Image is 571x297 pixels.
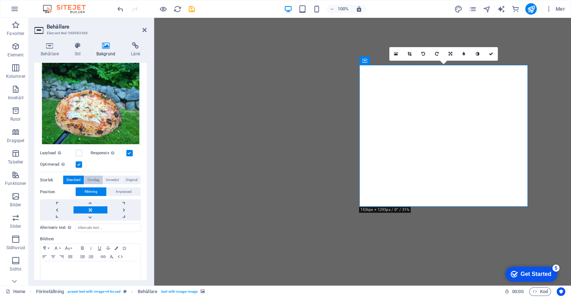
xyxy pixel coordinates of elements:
[10,116,21,122] p: Rutor
[40,235,141,243] label: Bildtext
[525,3,537,15] button: publish
[41,5,95,13] img: Editor Logo
[116,252,125,261] button: HTML
[63,244,75,252] button: Font Size
[91,149,126,157] label: Responsiv
[356,6,362,12] i: Justera zoomnivån automatiskt vid storleksändring för att passa vald enhet.
[67,287,121,296] span: . preset-text-with-image-v4-boxed
[444,47,457,61] a: Byt orientering
[107,187,141,196] button: Anpassad
[116,187,132,196] span: Anpassad
[6,74,25,79] p: Kolumner
[389,47,403,61] a: Välj filer från filhanterare, arkivbilder eller ladda upp fil(er)
[40,13,141,146] div: 9ec98f0c-6f2d-468d-9868-2b535cfe7010-QRwXpCslApQl8mApMHpNrA.jpg
[40,223,76,232] label: Alternativ text
[497,5,505,13] i: AI Writer
[527,5,535,13] i: Publicera
[511,5,520,13] i: Handel
[40,252,49,261] button: Align Left
[116,5,125,13] i: Ångra: Ändra bild (Ctrl+Z)
[5,181,26,186] p: Funktioner
[52,244,63,252] button: Font Family
[57,252,66,261] button: Align Right
[47,24,147,30] h2: Behållare
[106,176,119,184] span: Inneslut
[6,287,25,296] a: Klicka för att avbryta val. Dubbelklicka för att öppna sidor
[173,5,182,13] i: Uppdatera sida
[469,5,477,13] i: Sidor (Ctrl+Alt+S)
[10,202,21,208] p: Bilder
[40,176,63,185] label: Storlek
[76,187,106,196] button: Riktning
[122,176,141,184] button: Original
[36,287,64,296] span: Klicka för att välja. Dubbelklicka för att redigera
[34,42,68,57] h4: Behållare
[454,5,463,13] i: Design (Ctrl+Alt+Y)
[187,5,196,13] button: save
[107,252,116,261] button: Clear Formatting
[403,47,416,61] a: Beskärningsläge
[123,290,127,293] i: Det här elementet är en anpassningsbar förinställning
[545,5,565,12] span: Mer
[542,3,568,15] button: Mer
[68,42,90,57] h4: Stil
[416,47,430,61] a: Rotera vänster 90°
[454,5,463,13] button: design
[87,244,95,252] button: Italic (Ctrl+I)
[7,31,24,36] p: Favoriter
[8,95,24,101] p: Innehåll
[430,47,444,61] a: Rotera höger 90°
[125,42,147,57] h4: Länk
[87,252,95,261] button: Ordered List
[6,4,58,19] div: Get Started 5 items remaining, 0% complete
[90,42,125,57] h4: Bakgrund
[6,245,25,251] p: Sidhuvud
[66,252,75,261] button: Align Justify
[87,176,100,184] span: Omslag
[468,5,477,13] button: pages
[112,244,120,252] button: Colors
[104,244,112,252] button: Strikethrough
[160,287,198,296] span: . text-with-image-image
[40,244,52,252] button: Paragraph Format
[78,244,87,252] button: Bold (Ctrl+B)
[484,47,498,61] a: Bekräfta ( Ctrl ⏎ )
[126,176,137,184] span: Original
[47,30,132,36] h3: Element #ed-568983966
[36,287,205,296] nav: breadcrumb
[327,5,352,13] button: 100%
[7,52,24,58] p: Element
[99,252,107,261] button: Insert Link
[529,287,551,296] button: Kod
[40,149,76,157] label: Lazyload
[517,289,518,294] span: :
[53,1,60,9] div: 5
[505,287,524,296] h6: Sessionstid
[497,5,505,13] button: text_generator
[66,176,81,184] span: Standard
[7,138,24,144] p: Dragspel
[532,287,548,296] span: Kod
[471,47,484,61] a: Gråskala
[78,252,87,261] button: Unordered List
[49,252,57,261] button: Align Center
[337,5,349,13] h6: 100%
[482,5,491,13] button: navigator
[201,290,205,293] i: Det här elementet innehåller en bakgrund
[10,223,21,229] p: Slider
[63,176,84,184] button: Standard
[40,160,76,169] label: Optimerad
[173,5,182,13] button: reload
[76,223,141,232] input: Alternativ text...
[21,8,52,14] div: Get Started
[511,5,520,13] button: commerce
[84,176,103,184] button: Omslag
[138,287,157,296] span: Klicka för att välja. Dubbelklicka för att redigera
[159,5,167,13] button: Klicka här för att lämna förhandsvisningsläge och fortsätta redigera
[103,176,122,184] button: Inneslut
[120,244,128,252] button: Icons
[557,287,565,296] button: Usercentrics
[512,287,523,296] span: 00 00
[95,244,104,252] button: Underline (Ctrl+U)
[85,187,97,196] span: Riktning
